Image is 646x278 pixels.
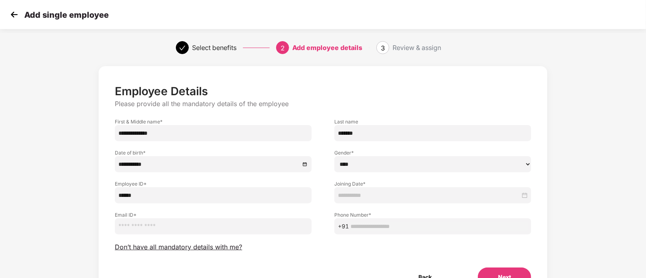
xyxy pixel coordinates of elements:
span: Don’t have all mandatory details with me? [115,243,242,251]
label: Gender [334,149,531,156]
label: Date of birth [115,149,312,156]
label: Phone Number [334,211,531,218]
label: Employee ID [115,180,312,187]
div: Add employee details [292,41,362,54]
p: Add single employee [24,10,109,20]
img: svg+xml;base64,PHN2ZyB4bWxucz0iaHR0cDovL3d3dy53My5vcmcvMjAwMC9zdmciIHdpZHRoPSIzMCIgaGVpZ2h0PSIzMC... [8,8,20,21]
div: Review & assign [393,41,441,54]
span: 3 [381,44,385,52]
div: Select benefits [192,41,236,54]
label: Joining Date [334,180,531,187]
label: First & Middle name [115,118,312,125]
label: Email ID [115,211,312,218]
span: +91 [338,222,349,231]
label: Last name [334,118,531,125]
p: Employee Details [115,84,531,98]
p: Please provide all the mandatory details of the employee [115,100,531,108]
span: check [179,45,186,51]
span: 2 [281,44,285,52]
